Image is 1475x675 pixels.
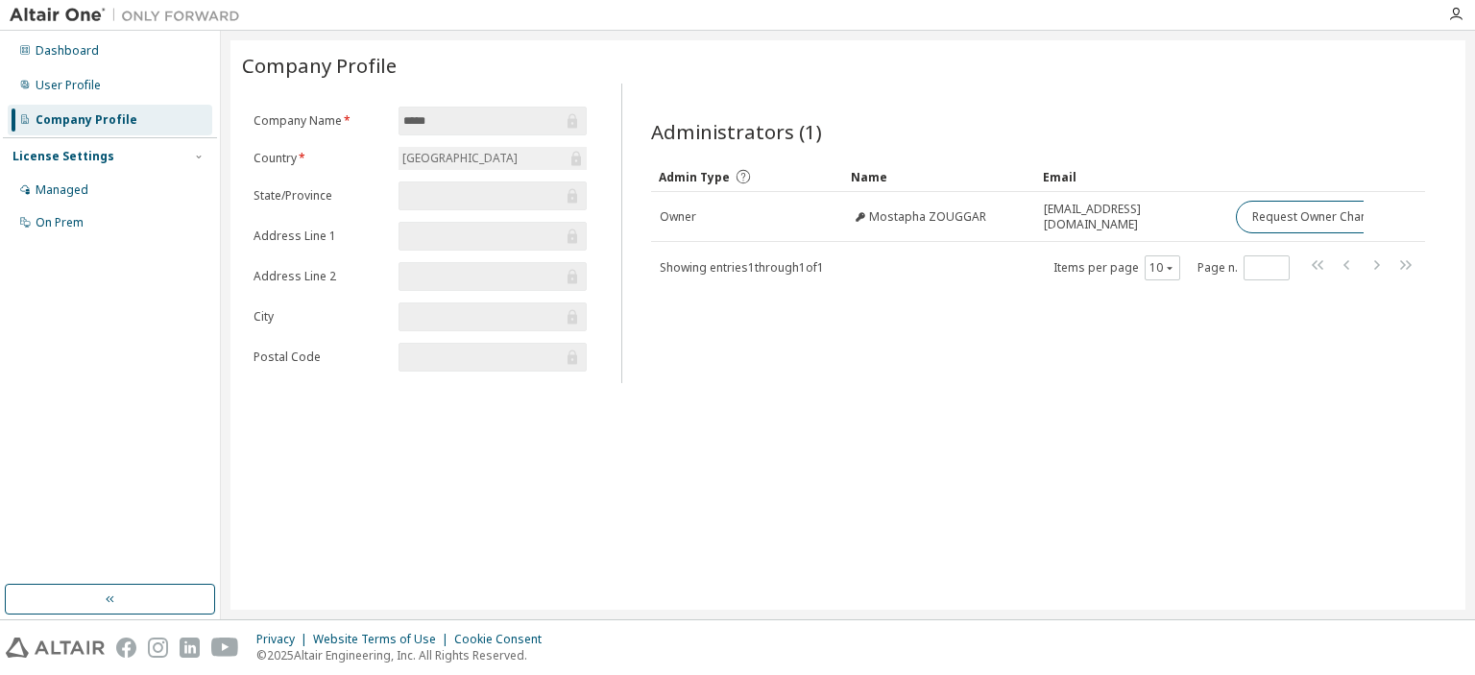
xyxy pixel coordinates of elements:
span: Company Profile [242,52,397,79]
span: [EMAIL_ADDRESS][DOMAIN_NAME] [1044,202,1219,232]
div: [GEOGRAPHIC_DATA] [399,148,520,169]
img: altair_logo.svg [6,638,105,658]
div: Company Profile [36,112,137,128]
div: Website Terms of Use [313,632,454,647]
img: youtube.svg [211,638,239,658]
button: Request Owner Change [1236,201,1398,233]
div: Managed [36,182,88,198]
div: Email [1043,161,1220,192]
label: City [254,309,387,325]
label: State/Province [254,188,387,204]
span: Mostapha ZOUGGAR [869,209,986,225]
span: Admin Type [659,169,730,185]
div: Name [851,161,1028,192]
label: Country [254,151,387,166]
div: Privacy [256,632,313,647]
span: Owner [660,209,696,225]
img: Altair One [10,6,250,25]
label: Address Line 1 [254,229,387,244]
label: Postal Code [254,350,387,365]
img: linkedin.svg [180,638,200,658]
div: Cookie Consent [454,632,553,647]
img: instagram.svg [148,638,168,658]
span: Showing entries 1 through 1 of 1 [660,259,824,276]
div: On Prem [36,215,84,230]
img: facebook.svg [116,638,136,658]
label: Company Name [254,113,387,129]
div: User Profile [36,78,101,93]
span: Page n. [1197,255,1290,280]
span: Administrators (1) [651,118,822,145]
span: Items per page [1053,255,1180,280]
div: Dashboard [36,43,99,59]
button: 10 [1149,260,1175,276]
div: License Settings [12,149,114,164]
p: © 2025 Altair Engineering, Inc. All Rights Reserved. [256,647,553,663]
div: [GEOGRAPHIC_DATA] [399,147,587,170]
label: Address Line 2 [254,269,387,284]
